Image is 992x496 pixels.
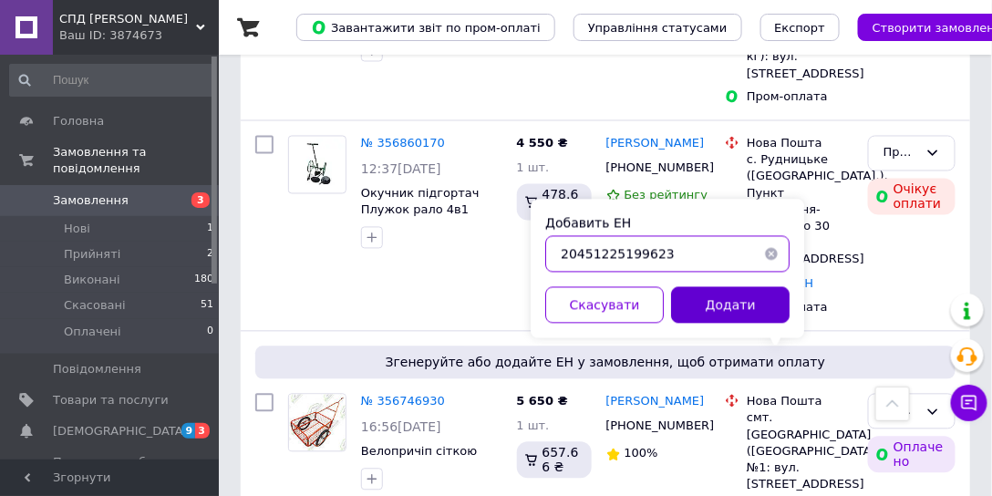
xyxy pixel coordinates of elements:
[517,137,568,150] span: 4 550 ₴
[747,152,853,268] div: с. Рудницьке ([GEOGRAPHIC_DATA].), Пункт приймання-видачі (до 30 кг): вул. [STREET_ADDRESS]
[545,287,664,324] button: Скасувати
[64,272,120,288] span: Виконані
[573,14,742,41] button: Управління статусами
[760,14,841,41] button: Експорт
[64,297,126,314] span: Скасовані
[603,415,699,439] div: [PHONE_NUMBER]
[288,136,346,194] a: Фото товару
[517,161,550,175] span: 1 шт.
[361,395,445,408] a: № 356746930
[64,221,90,237] span: Нові
[53,454,169,487] span: Показники роботи компанії
[747,410,853,493] div: смт. [GEOGRAPHIC_DATA] ([GEOGRAPHIC_DATA].), №1: вул. [STREET_ADDRESS]
[361,137,445,150] a: № 356860170
[361,420,441,435] span: 16:56[DATE]
[9,64,215,97] input: Пошук
[181,423,196,439] span: 9
[194,272,213,288] span: 180
[775,21,826,35] span: Експорт
[207,324,213,340] span: 0
[517,442,592,479] div: 657.66 ₴
[53,392,169,408] span: Товари та послуги
[361,187,480,268] a: Окучник підгортач Плужок рало 4в1 Плуг картоплесажалка ручна
[263,354,948,372] span: Згенеруйте або додайте ЕН у замовлення, щоб отримати оплату
[288,394,346,452] a: Фото товару
[868,437,956,473] div: Оплачено
[951,385,987,421] button: Чат з покупцем
[747,394,853,410] div: Нова Пошта
[625,189,708,202] span: Без рейтингу
[64,246,120,263] span: Прийняті
[53,144,219,177] span: Замовлення та повідомлення
[53,423,188,439] span: [DEMOGRAPHIC_DATA]
[883,144,918,163] div: Прийнято
[361,445,477,459] a: Велопричіп сіткою
[59,27,219,44] div: Ваш ID: 3874673
[53,113,104,129] span: Головна
[747,136,853,152] div: Нова Пошта
[517,395,568,408] span: 5 650 ₴
[311,19,541,36] span: Завантажити звіт по пром-оплаті
[289,139,346,190] img: Фото товару
[588,21,728,35] span: Управління статусами
[191,192,210,208] span: 3
[59,11,196,27] span: СПД ГЛУШКО
[625,447,658,460] span: 100%
[53,192,129,209] span: Замовлення
[603,157,699,181] div: [PHONE_NUMBER]
[671,287,790,324] button: Додати
[296,14,555,41] button: Завантажити звіт по пром-оплаті
[361,162,441,177] span: 12:37[DATE]
[606,394,705,411] a: [PERSON_NAME]
[207,246,213,263] span: 2
[53,361,141,377] span: Повідомлення
[747,89,853,106] div: Пром-оплата
[207,221,213,237] span: 1
[868,179,956,215] div: Очікує оплати
[289,395,346,451] img: Фото товару
[195,423,210,439] span: 3
[545,216,631,231] label: Добавить ЕН
[517,419,550,433] span: 1 шт.
[64,324,121,340] span: Оплачені
[753,236,790,273] button: Очистить
[517,184,592,221] div: 478.66 ₴
[201,297,213,314] span: 51
[606,136,705,153] a: [PERSON_NAME]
